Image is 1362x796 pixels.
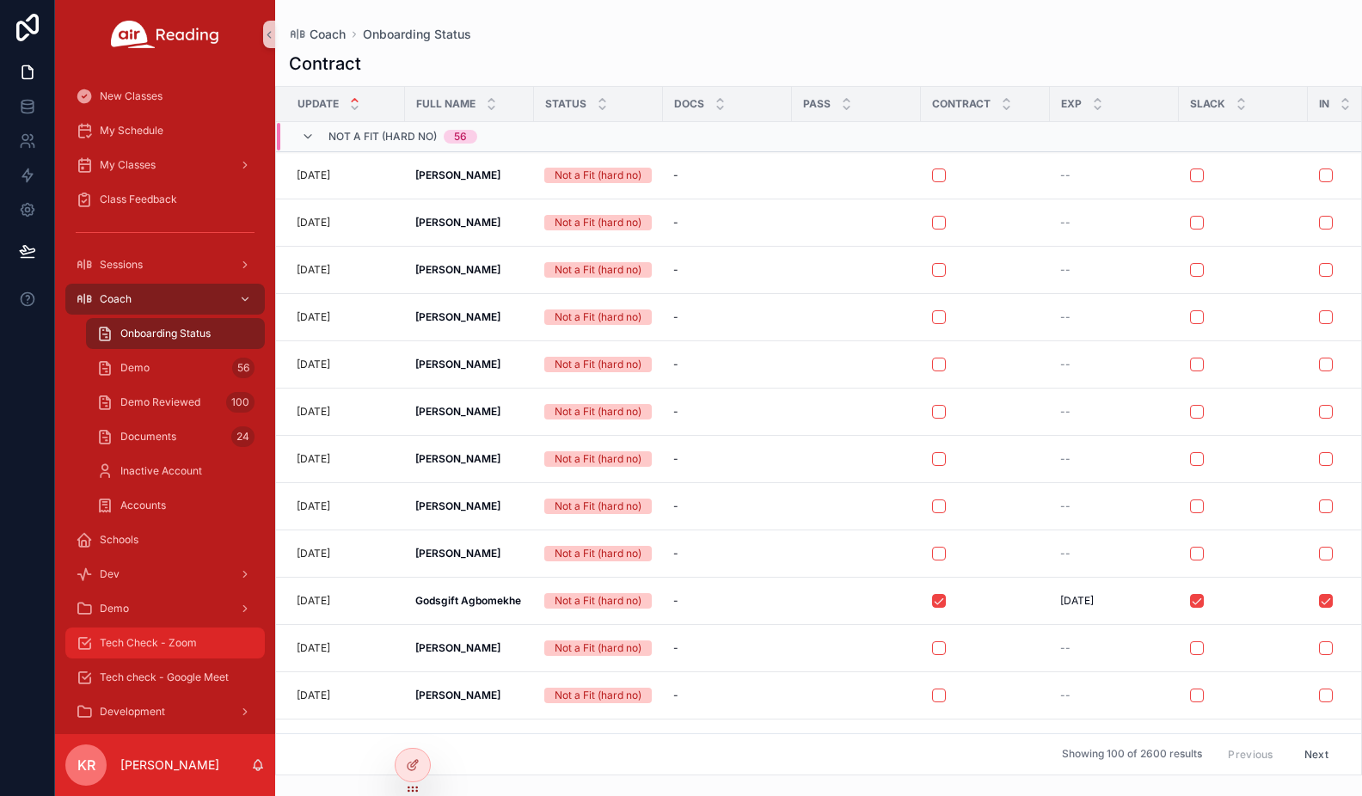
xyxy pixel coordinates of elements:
[544,640,653,656] a: Not a Fit (hard no)
[673,310,782,324] a: -
[65,249,265,280] a: Sessions
[86,352,265,383] a: Demo56
[555,262,641,278] div: Not a Fit (hard no)
[55,69,275,734] div: scrollable content
[100,705,165,719] span: Development
[65,115,265,146] a: My Schedule
[415,499,500,512] strong: [PERSON_NAME]
[100,89,163,103] span: New Classes
[297,358,395,371] a: [DATE]
[1060,594,1094,608] span: [DATE]
[86,318,265,349] a: Onboarding Status
[673,689,782,702] a: -
[673,216,678,230] span: -
[555,168,641,183] div: Not a Fit (hard no)
[120,361,150,375] span: Demo
[1060,263,1071,277] span: --
[1060,168,1169,182] a: --
[297,499,330,513] p: [DATE]
[1060,689,1071,702] span: --
[454,130,467,144] div: 56
[297,216,395,230] a: [DATE]
[1060,358,1071,371] span: --
[297,263,395,277] a: [DATE]
[674,97,704,111] span: Docs
[673,168,678,182] span: -
[65,696,265,727] a: Development
[86,387,265,418] a: Demo Reviewed100
[415,216,500,229] strong: [PERSON_NAME]
[232,358,255,378] div: 56
[100,533,138,547] span: Schools
[673,452,782,466] a: -
[673,358,678,371] span: -
[120,499,166,512] span: Accounts
[555,640,641,656] div: Not a Fit (hard no)
[415,405,524,419] a: [PERSON_NAME]
[226,392,255,413] div: 100
[673,452,678,466] span: -
[673,594,782,608] a: -
[415,310,524,324] a: [PERSON_NAME]
[328,130,437,144] span: Not a Fit (hard no)
[415,216,524,230] a: [PERSON_NAME]
[65,150,265,181] a: My Classes
[289,26,346,43] a: Coach
[1060,499,1071,513] span: --
[120,327,211,340] span: Onboarding Status
[555,688,641,703] div: Not a Fit (hard no)
[673,641,782,655] a: -
[1060,641,1071,655] span: --
[544,451,653,467] a: Not a Fit (hard no)
[1060,547,1169,560] a: --
[297,168,395,182] a: [DATE]
[415,594,524,608] a: Godsgift Agbomekhe
[673,405,782,419] a: -
[415,499,524,513] a: [PERSON_NAME]
[297,168,330,182] p: [DATE]
[111,21,219,48] img: App logo
[363,26,471,43] a: Onboarding Status
[544,593,653,609] a: Not a Fit (hard no)
[100,258,143,272] span: Sessions
[120,756,219,774] p: [PERSON_NAME]
[310,26,346,43] span: Coach
[673,358,782,371] a: -
[1060,547,1071,560] span: --
[100,158,156,172] span: My Classes
[297,310,395,324] a: [DATE]
[65,559,265,590] a: Dev
[415,168,500,181] strong: [PERSON_NAME]
[1060,452,1169,466] a: --
[1060,499,1169,513] a: --
[65,81,265,112] a: New Classes
[297,594,330,608] p: [DATE]
[1060,310,1169,324] a: --
[65,184,265,215] a: Class Feedback
[1060,452,1071,466] span: --
[297,263,330,277] p: [DATE]
[673,168,782,182] a: -
[1060,358,1169,371] a: --
[673,499,782,513] a: -
[555,309,641,325] div: Not a Fit (hard no)
[544,357,653,372] a: Not a Fit (hard no)
[555,215,641,230] div: Not a Fit (hard no)
[544,546,653,561] a: Not a Fit (hard no)
[100,292,132,306] span: Coach
[297,641,395,655] a: [DATE]
[1060,310,1071,324] span: --
[1062,748,1202,762] span: Showing 100 of 2600 results
[1292,741,1341,768] button: Next
[673,641,678,655] span: -
[100,602,129,615] span: Demo
[298,97,339,111] span: Update
[297,689,330,702] p: [DATE]
[1190,97,1225,111] span: Slack
[100,124,163,138] span: My Schedule
[555,357,641,372] div: Not a Fit (hard no)
[673,547,782,560] a: -
[673,405,678,419] span: -
[1060,594,1169,608] a: [DATE]
[297,405,330,419] p: [DATE]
